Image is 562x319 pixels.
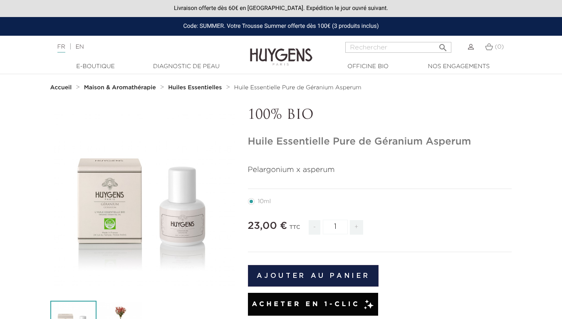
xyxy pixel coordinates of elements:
strong: Huiles Essentielles [168,85,222,91]
div: TTC [290,218,300,241]
a: Diagnostic de peau [145,62,228,71]
span: Huile Essentielle Pure de Géranium Asperum [234,85,361,91]
a: Maison & Aromathérapie [84,84,158,91]
label: 10ml [248,198,281,205]
a: E-Boutique [54,62,137,71]
a: Huile Essentielle Pure de Géranium Asperum [234,84,361,91]
a: Huiles Essentielles [168,84,224,91]
a: FR [57,44,65,53]
input: Quantité [323,220,348,234]
img: Huygens [250,35,312,67]
span: 23,00 € [248,221,287,231]
div: | [53,42,228,52]
i:  [438,40,448,50]
button:  [436,39,451,51]
span: + [350,220,363,235]
a: Officine Bio [327,62,410,71]
p: Pelargonium x asperum [248,164,512,176]
a: Nos engagements [417,62,500,71]
span: (0) [495,44,504,50]
strong: Accueil [50,85,72,91]
span: - [309,220,320,235]
strong: Maison & Aromathérapie [84,85,156,91]
input: Rechercher [345,42,451,53]
a: Accueil [50,84,74,91]
h1: Huile Essentielle Pure de Géranium Asperum [248,136,512,148]
p: 100% BIO [248,108,512,123]
a: EN [75,44,84,50]
button: Ajouter au panier [248,265,379,287]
